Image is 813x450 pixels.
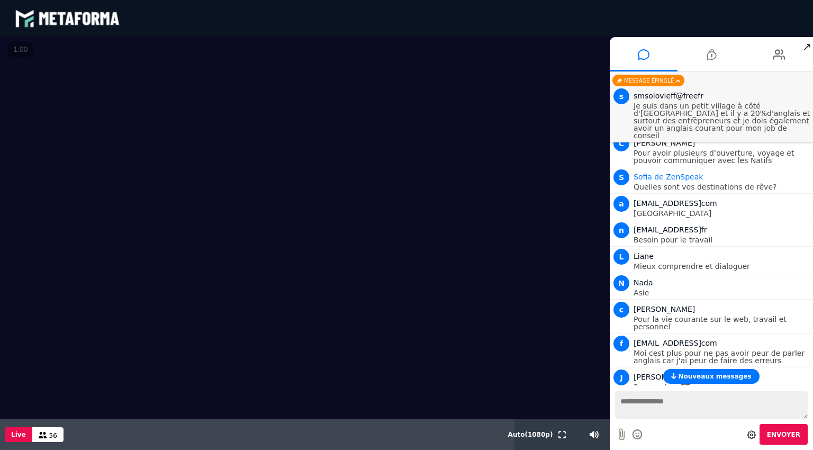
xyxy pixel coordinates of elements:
[634,92,703,100] span: smsolovieff@freefr
[634,278,653,287] span: Nada
[508,431,553,438] span: Auto ( 1080 p)
[613,196,629,212] span: a
[767,431,800,438] span: Envoyer
[613,336,629,352] span: f
[634,210,810,217] p: [GEOGRAPHIC_DATA]
[613,302,629,318] span: c
[613,136,629,151] span: C
[678,373,751,380] span: Nouveaux messages
[49,432,57,439] span: 56
[613,169,629,185] span: S
[634,183,810,191] p: Quelles sont vos destinations de rêve?
[634,236,810,244] p: Besoin pour le travail
[634,199,717,208] span: [EMAIL_ADDRESS]com
[613,275,629,291] span: N
[5,427,32,442] button: Live
[634,173,703,181] span: Modérateur
[613,249,629,265] span: L
[634,316,810,330] p: Pour la vie courante sur le web, travail et personnel
[612,75,684,86] div: Message épinglé
[634,349,810,364] p: Moi cest plus pour ne pas avoir peur de parler anglais car j'ai peur de faire des erreurs
[613,88,629,104] span: s
[634,226,707,234] span: [EMAIL_ADDRESS]fr
[634,139,695,147] span: [PERSON_NAME]
[801,37,813,56] span: ↗
[760,424,808,445] button: Envoyer
[634,149,810,164] p: Pour avoir plusieurs d’ouverture, voyage et pouvoir communiquer avec les Natifs
[663,369,759,384] button: Nouveaux messages
[634,305,695,313] span: [PERSON_NAME]
[613,222,629,238] span: n
[506,419,555,450] button: Auto(1080p)
[634,252,654,260] span: Liane
[634,289,810,296] p: Asie
[634,263,810,270] p: Mieux comprendre et dialoguer
[634,102,810,139] p: Je suis dans un petit village à côté d'[GEOGRAPHIC_DATA] et il y a 20%d'anglais et surtout des en...
[634,339,717,347] span: [EMAIL_ADDRESS]com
